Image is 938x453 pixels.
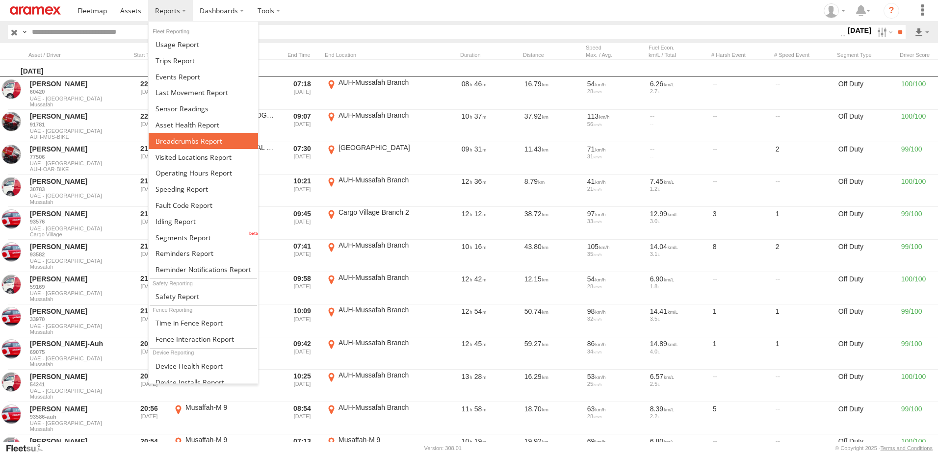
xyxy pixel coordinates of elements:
div: 1 [774,305,833,336]
a: [PERSON_NAME] [30,404,125,413]
div: 6.26 [650,79,706,88]
div: Exited after selected date range [284,143,321,174]
div: Off Duty [837,241,896,271]
div: 21 [587,186,643,192]
div: 6.80 [650,437,706,446]
label: Click to View Event Location [325,111,433,141]
div: AUH-Mussafah Branch [339,371,431,379]
div: 14.04 [650,242,706,251]
div: 25 [587,381,643,387]
div: AUH-Mussafah Branch [339,111,431,120]
div: Entered prior to selected date range [130,273,168,303]
a: View Asset in Asset Management [1,275,21,294]
span: 12 [462,340,472,348]
a: 60420 [30,88,125,95]
div: 12.99 [650,209,706,218]
div: Entered prior to selected date range [130,403,168,433]
a: Sensor Readings [149,101,258,117]
div: 3.1 [650,251,706,257]
div: 54 [587,79,643,88]
div: Entered prior to selected date range [130,176,168,206]
span: 54 [474,307,487,315]
div: 53 [587,372,643,381]
div: 14.41 [650,307,706,316]
a: Idling Report [149,213,258,229]
span: Filter Results to this Group [30,394,125,400]
span: Filter Results to this Group [30,361,125,367]
a: [PERSON_NAME] [30,307,125,316]
div: 2 [774,241,833,271]
a: 93586-auh [30,413,125,420]
a: 77506 [30,153,125,160]
div: 7.45 [650,177,706,186]
div: 86 [587,339,643,348]
div: 43.80 [523,241,582,271]
div: Entered prior to selected date range [130,305,168,336]
div: 41 [587,177,643,186]
a: Fleet Speed Report [149,181,258,197]
label: Click to View Event Location [325,143,433,174]
div: 98 [587,307,643,316]
div: Click to Sort [284,51,321,58]
div: 2.2 [650,413,706,419]
a: Device Health Report [149,358,258,374]
div: AUH-Mussafah Branch [339,176,431,184]
span: UAE - [GEOGRAPHIC_DATA] [30,388,125,394]
div: 2 [774,143,833,174]
span: 10 [462,437,472,445]
span: Filter Results to this Group [30,231,125,237]
div: 1 [711,338,770,369]
span: Filter Results to this Group [30,166,125,172]
span: 12 [462,275,472,283]
a: 93582 [30,251,125,258]
div: 16.29 [523,371,582,401]
div: AUH-Mussafah Branch [339,78,431,87]
div: 6.90 [650,275,706,283]
div: 16.79 [523,78,582,108]
div: 6.57 [650,372,706,381]
span: UAE - [GEOGRAPHIC_DATA] [30,420,125,426]
div: Off Duty [837,338,896,369]
span: 42 [474,275,487,283]
label: Click to View Event Location [325,305,433,336]
div: 63 [587,404,643,413]
a: Last Movement Report [149,84,258,101]
div: Entered prior to selected date range [130,371,168,401]
div: 3.5 [650,316,706,322]
div: 59.27 [523,338,582,369]
label: Click to View Event Location [325,371,433,401]
div: 31 [587,153,643,159]
span: 45 [474,340,487,348]
div: Off Duty [837,403,896,433]
div: 1.8 [650,283,706,289]
div: Off Duty [837,78,896,108]
div: 69 [587,437,643,446]
span: UAE - [GEOGRAPHIC_DATA] [30,193,125,199]
span: UAE - [GEOGRAPHIC_DATA] [30,226,125,231]
a: [PERSON_NAME] [30,437,125,446]
div: 33 [587,218,643,224]
div: 18.70 [523,403,582,433]
a: Terms and Conditions [881,445,933,451]
label: Search Filter Options [873,25,894,39]
span: 12 [462,210,472,218]
div: Off Duty [837,208,896,238]
div: 8.39 [650,404,706,413]
span: UAE - [GEOGRAPHIC_DATA] [30,323,125,329]
span: Filter Results to this Group [30,101,125,107]
div: 28 [587,283,643,289]
div: Off Duty [837,273,896,303]
div: Musaffah-M 9 [339,435,431,444]
span: 10 [462,243,472,251]
div: Off Duty [837,143,896,174]
a: Usage Report [149,36,258,52]
a: Device Installs Report [149,374,258,390]
div: Entered prior to selected date range [130,241,168,271]
label: Click to View Event Location [325,338,433,369]
a: Trips Report [149,52,258,69]
a: 91781 [30,121,125,128]
a: Safety Report [149,288,258,304]
div: 12.15 [523,273,582,303]
div: 37.92 [523,111,582,141]
div: © Copyright 2025 - [835,445,933,451]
